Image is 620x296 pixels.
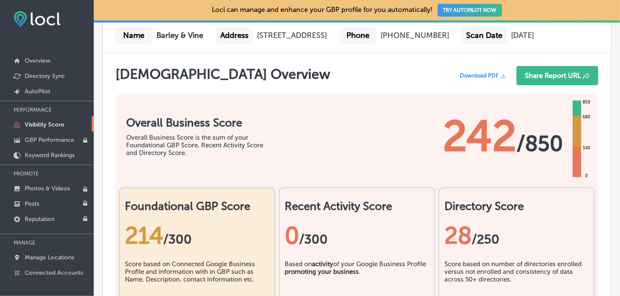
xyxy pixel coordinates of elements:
[299,232,328,247] span: /300
[472,232,499,247] span: /250
[216,26,253,44] div: Address
[340,26,376,44] div: Phone
[581,114,592,121] div: 680
[25,121,64,128] p: Visibility Score
[125,221,269,250] div: 214
[125,200,269,213] h2: Foundational GBP Score
[285,200,429,213] h2: Recent Activity Score
[444,221,589,250] div: 28
[583,172,589,179] div: 0
[581,145,592,152] div: 340
[156,31,203,40] b: Barley & Vine
[511,31,534,40] div: [DATE]
[25,152,75,159] p: Keyword Rankings
[581,99,592,106] div: 850
[25,254,74,261] p: Manage Locations
[115,66,330,89] h1: [DEMOGRAPHIC_DATA] Overview
[25,88,50,95] p: AutoPilot
[444,200,589,213] h2: Directory Score
[126,116,275,129] h1: Overall Business Score
[126,134,275,157] div: Overall Business Score is the sum of your Foundational GBP Score, Recent Activity Score and Direc...
[381,31,449,40] div: [PHONE_NUMBER]
[25,57,50,64] p: Overview
[25,136,74,144] p: GBP Performance
[163,232,192,247] span: / 300
[25,216,55,223] p: Reputation
[14,11,61,27] img: fda3e92497d09a02dc62c9cd864e3231.png
[285,221,429,250] div: 0
[25,200,39,207] p: Posts
[516,66,598,85] button: Share Report URL
[438,4,502,17] button: TRY AUTOPILOT NOW
[25,269,83,276] p: Connected Accounts
[312,260,333,268] b: activity
[115,26,152,44] div: Name
[462,26,507,44] div: Scan Date
[25,72,65,80] p: Directory Sync
[25,185,70,192] p: Photos & Videos
[257,31,327,40] div: [STREET_ADDRESS]
[443,111,516,162] span: 242
[460,72,499,79] span: Download PDF
[285,268,359,276] b: promoting your business
[516,131,563,156] span: / 850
